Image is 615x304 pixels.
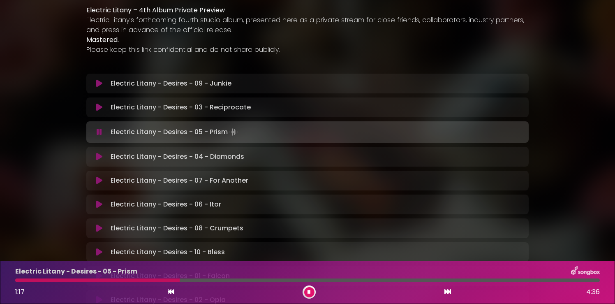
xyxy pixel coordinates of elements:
strong: Electric Litany – 4th Album Private Preview [86,5,225,15]
p: Electric Litany - Desires - 09 - Junkie [111,79,231,88]
p: Electric Litany - Desires - 07 - For Another [111,176,248,186]
p: Electric Litany - Desires - 06 - Itor [111,200,221,209]
p: Electric Litany - Desires - 10 - Bless [111,247,225,257]
p: Electric Litany - Desires - 03 - Reciprocate [111,102,251,112]
span: 1:17 [15,287,25,297]
p: Electric Litany - Desires - 05 - Prism [111,126,239,138]
p: Electric Litany - Desires - 05 - Prism [15,267,137,276]
p: Electric Litany - Desires - 08 - Crumpets [111,223,243,233]
p: Electric Litany - Desires - 04 - Diamonds [111,152,244,162]
p: Electric Litany’s forthcoming fourth studio album, presented here as a private stream for close f... [86,15,529,35]
img: songbox-logo-white.png [571,266,600,277]
p: Please keep this link confidential and do not share publicly. [86,45,529,55]
span: 4:36 [586,287,600,297]
img: waveform4.gif [228,126,239,138]
strong: Mastered. [86,35,119,44]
